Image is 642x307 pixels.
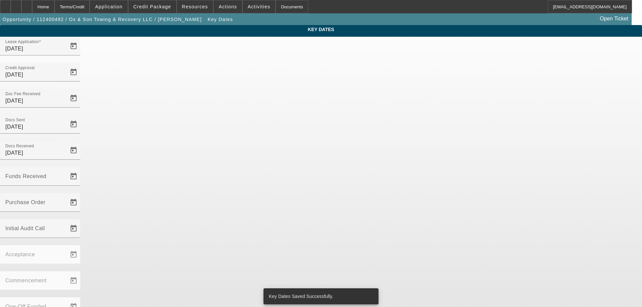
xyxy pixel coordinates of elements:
[243,0,276,13] button: Activities
[133,4,171,9] span: Credit Package
[95,4,122,9] span: Application
[214,0,242,13] button: Actions
[5,173,46,179] mat-label: Funds Received
[67,196,80,209] button: Open calendar
[90,0,127,13] button: Application
[128,0,176,13] button: Credit Package
[5,40,39,44] mat-label: Lease Application
[208,17,233,22] span: Key Dates
[5,118,25,122] mat-label: Docs Sent
[5,225,45,231] mat-label: Initial Audit Call
[5,27,637,32] span: Key Dates
[5,278,46,283] mat-label: Commencement
[67,144,80,157] button: Open calendar
[5,92,40,96] mat-label: Doc Fee Received
[597,13,631,24] a: Open Ticket
[5,199,45,205] mat-label: Purchase Order
[67,118,80,131] button: Open calendar
[67,92,80,105] button: Open calendar
[67,65,80,79] button: Open calendar
[219,4,237,9] span: Actions
[206,13,235,25] button: Key Dates
[248,4,271,9] span: Activities
[5,66,35,70] mat-label: Credit Approval
[182,4,208,9] span: Resources
[67,39,80,53] button: Open calendar
[67,170,80,183] button: Open calendar
[5,144,34,148] mat-label: Docs Received
[67,222,80,235] button: Open calendar
[263,288,376,304] div: Key Dates Saved Successfully.
[177,0,213,13] button: Resources
[3,17,202,22] span: Opportunity / 112400492 / Ox & Son Towing & Recovery LLC / [PERSON_NAME]
[5,252,35,257] mat-label: Acceptance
